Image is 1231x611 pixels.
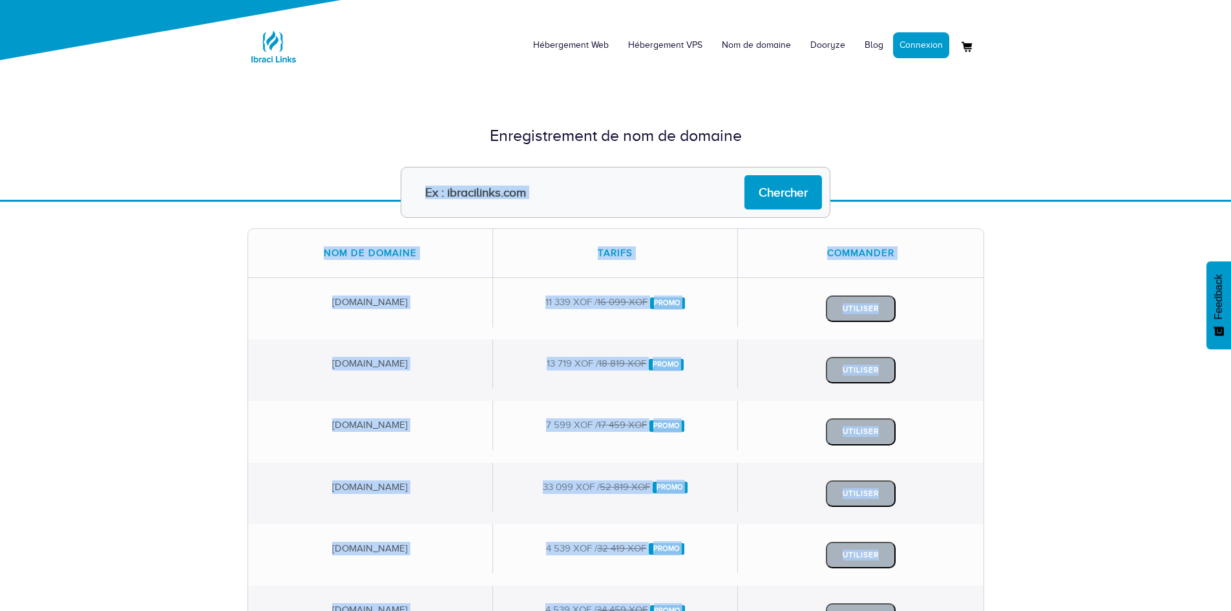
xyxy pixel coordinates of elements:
iframe: Drift Widget Chat Controller [1166,546,1215,595]
del: 32 419 XOF [597,543,646,553]
del: 17 459 XOF [598,420,647,430]
div: 7 599 XOF / [493,401,738,449]
a: Connexion [893,32,949,58]
div: 4 539 XOF / [493,524,738,573]
img: Logo Ibraci Links [247,21,299,72]
span: Promo [650,297,686,309]
div: Tarifs [493,229,738,277]
a: Hébergement VPS [618,26,712,65]
div: 33 099 XOF / [493,463,738,511]
a: Logo Ibraci Links [247,10,299,72]
div: [DOMAIN_NAME] [248,401,493,449]
button: Utiliser [826,418,896,445]
div: Enregistrement de nom de domaine [247,124,984,147]
button: Utiliser [826,357,896,383]
a: Hébergement Web [523,26,618,65]
div: [DOMAIN_NAME] [248,339,493,388]
a: Nom de domaine [712,26,801,65]
span: Promo [649,420,685,432]
div: 13 719 XOF / [493,339,738,388]
button: Utiliser [826,542,896,568]
span: Promo [649,543,684,555]
button: Utiliser [826,295,896,322]
div: [DOMAIN_NAME] [248,463,493,511]
del: 18 819 XOF [598,358,646,369]
div: [DOMAIN_NAME] [248,278,493,327]
div: Nom de domaine [248,229,493,277]
a: Dooryze [801,26,855,65]
iframe: Drift Widget Chat Window [965,412,1223,554]
span: Promo [649,359,684,370]
a: Blog [855,26,893,65]
div: [DOMAIN_NAME] [248,524,493,573]
input: Chercher [744,175,822,209]
del: 52 819 XOF [600,482,650,492]
div: Commander [738,229,983,277]
button: Feedback - Afficher l’enquête [1206,261,1231,349]
div: 11 339 XOF / [493,278,738,327]
span: Feedback [1213,274,1225,319]
del: 16 099 XOF [597,297,647,307]
button: Utiliser [826,480,896,507]
input: Ex : ibracilinks.com [401,167,830,218]
span: Promo [653,482,688,493]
